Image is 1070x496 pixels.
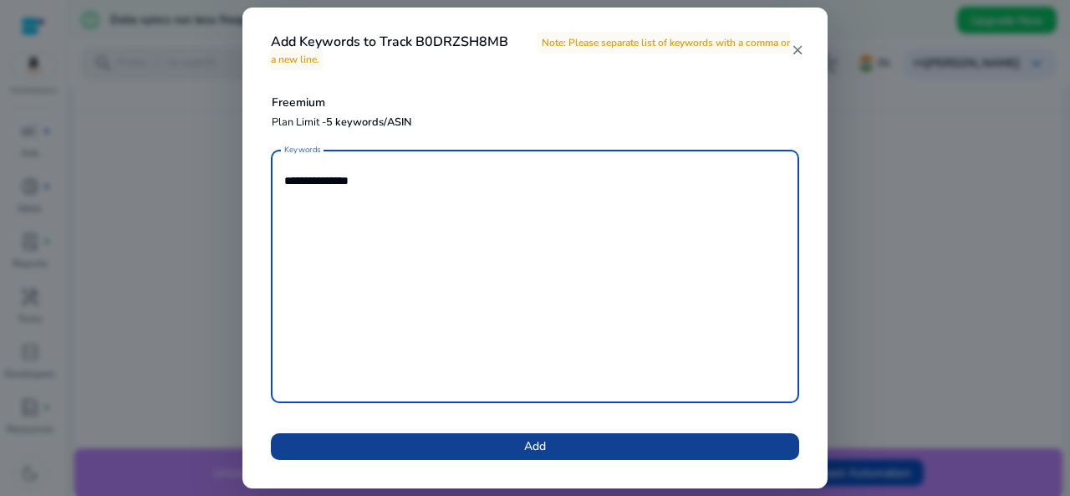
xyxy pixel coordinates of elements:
button: Add [271,433,799,460]
h4: Add Keywords to Track B0DRZSH8MB [271,34,791,66]
mat-label: Keywords [284,144,321,156]
span: Note: Please separate list of keywords with a comma or a new line. [271,32,790,69]
mat-icon: close [791,43,804,58]
span: Add [524,437,546,455]
span: 5 keywords/ASIN [326,115,412,130]
h5: Freemium [272,96,412,110]
p: Plan Limit - [272,115,412,130]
